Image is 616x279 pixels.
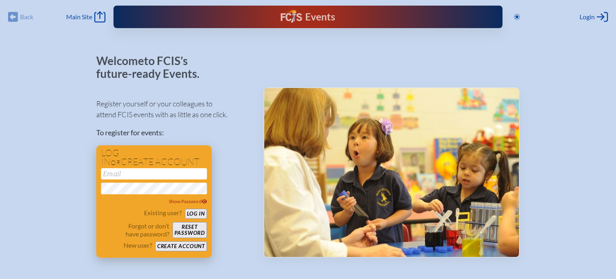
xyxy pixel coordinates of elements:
[96,98,251,120] p: Register yourself or your colleagues to attend FCIS events with as little as one click.
[66,11,105,22] a: Main Site
[111,159,121,167] span: or
[66,13,92,21] span: Main Site
[96,55,209,80] p: Welcome to FCIS’s future-ready Events.
[580,13,595,21] span: Login
[96,127,251,138] p: To register for events:
[169,198,207,204] span: Show Password
[224,10,393,24] div: FCIS Events — Future ready
[155,241,207,251] button: Create account
[101,149,207,167] h1: Log in create account
[101,222,169,238] p: Forgot or don’t have password?
[101,168,207,179] input: Email
[185,209,207,219] button: Log in
[144,209,182,217] p: Existing user?
[264,88,519,257] img: Events
[172,222,207,238] button: Resetpassword
[124,241,152,249] p: New user?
